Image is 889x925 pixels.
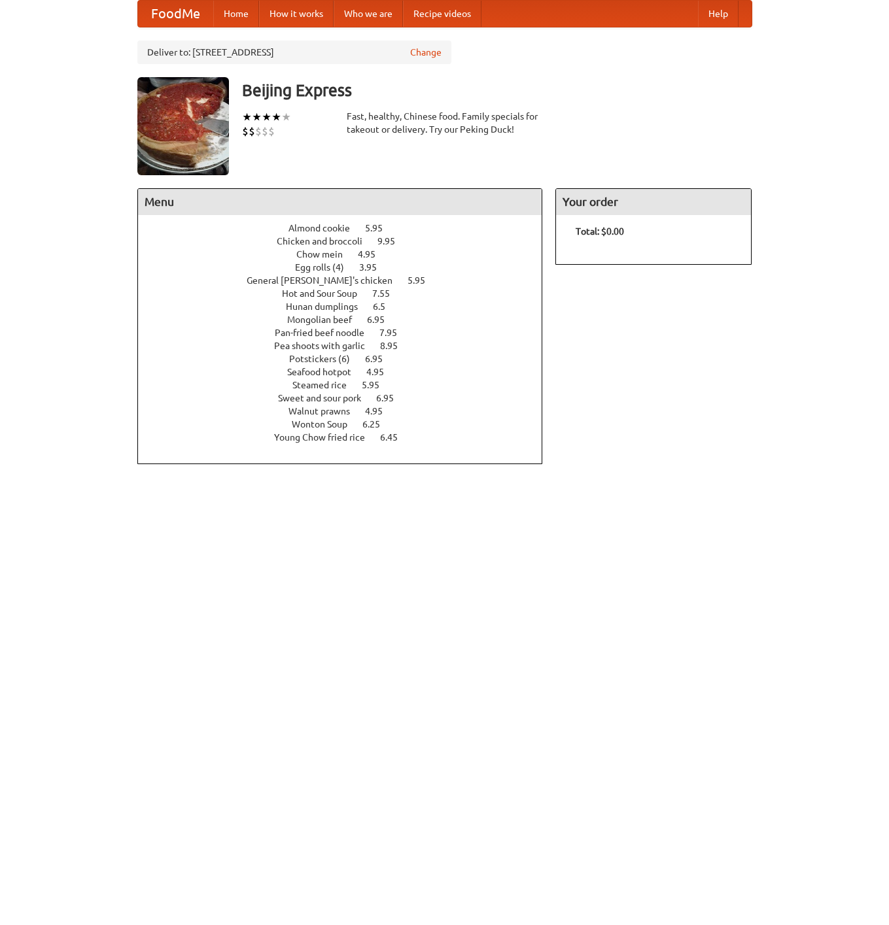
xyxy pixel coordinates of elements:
span: Chow mein [296,249,356,260]
a: General [PERSON_NAME]'s chicken 5.95 [247,275,449,286]
span: General [PERSON_NAME]'s chicken [247,275,406,286]
span: Chicken and broccoli [277,236,375,246]
a: Young Chow fried rice 6.45 [274,432,422,443]
li: ★ [242,110,252,124]
span: 5.95 [362,380,392,390]
div: Deliver to: [STREET_ADDRESS] [137,41,451,64]
span: Walnut prawns [288,406,363,416]
span: 6.25 [362,419,393,429]
span: Steamed rice [292,380,360,390]
span: 5.95 [408,275,438,286]
span: Pea shoots with garlic [274,341,378,351]
span: Pan-fried beef noodle [275,328,377,338]
li: ★ [262,110,271,124]
a: Seafood hotpot 4.95 [287,367,408,377]
a: Walnut prawns 4.95 [288,406,407,416]
a: Hunan dumplings 6.5 [286,301,410,312]
li: ★ [271,110,281,124]
a: Wonton Soup 6.25 [292,419,404,429]
span: Almond cookie [288,223,363,233]
a: Chow mein 4.95 [296,249,400,260]
span: 3.95 [359,262,390,273]
b: Total: $0.00 [576,226,624,237]
li: $ [255,124,262,139]
span: 4.95 [365,406,396,416]
span: 4.95 [358,249,389,260]
a: Help [698,1,739,27]
span: Young Chow fried rice [274,432,378,443]
span: 7.95 [379,328,410,338]
li: ★ [281,110,291,124]
a: Egg rolls (4) 3.95 [295,262,401,273]
span: Hot and Sour Soup [282,288,370,299]
span: Sweet and sour pork [278,393,374,403]
img: angular.jpg [137,77,229,175]
a: Pan-fried beef noodle 7.95 [275,328,421,338]
h4: Your order [556,189,751,215]
span: 6.45 [380,432,411,443]
span: Wonton Soup [292,419,360,429]
span: Seafood hotpot [287,367,364,377]
a: Home [213,1,259,27]
a: Change [410,46,442,59]
li: $ [268,124,275,139]
span: Egg rolls (4) [295,262,357,273]
a: Pea shoots with garlic 8.95 [274,341,422,351]
span: Potstickers (6) [289,354,363,364]
a: Recipe videos [403,1,481,27]
div: Fast, healthy, Chinese food. Family specials for takeout or delivery. Try our Peking Duck! [347,110,543,136]
a: Mongolian beef 6.95 [287,314,409,325]
a: Who we are [334,1,403,27]
span: 9.95 [377,236,408,246]
a: Potstickers (6) 6.95 [289,354,407,364]
span: 6.5 [373,301,398,312]
li: $ [249,124,255,139]
li: $ [242,124,249,139]
span: 8.95 [380,341,411,351]
li: $ [262,124,268,139]
span: 7.55 [372,288,403,299]
a: Steamed rice 5.95 [292,380,404,390]
span: Hunan dumplings [286,301,371,312]
a: How it works [259,1,334,27]
span: 6.95 [365,354,396,364]
a: FoodMe [138,1,213,27]
h4: Menu [138,189,542,215]
a: Almond cookie 5.95 [288,223,407,233]
span: Mongolian beef [287,314,365,325]
span: 5.95 [365,223,396,233]
a: Hot and Sour Soup 7.55 [282,288,414,299]
a: Sweet and sour pork 6.95 [278,393,418,403]
span: 6.95 [376,393,407,403]
h3: Beijing Express [242,77,752,103]
span: 4.95 [366,367,397,377]
a: Chicken and broccoli 9.95 [277,236,419,246]
span: 6.95 [367,314,398,325]
li: ★ [252,110,262,124]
